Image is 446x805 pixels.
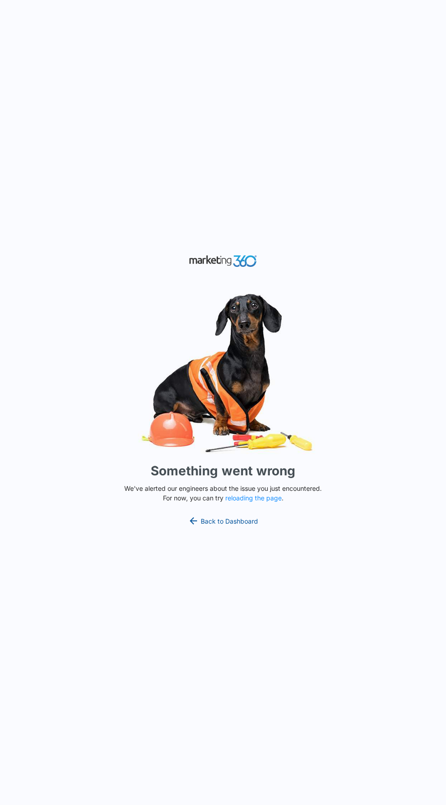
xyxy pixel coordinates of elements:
[188,515,258,526] a: Back to Dashboard
[189,253,257,269] img: Marketing 360 Logo
[121,484,325,503] p: We've alerted our engineers about the issue you just encountered. For now, you can try .
[151,461,295,480] h1: Something went wrong
[225,494,282,502] button: reloading the page
[86,288,360,458] img: Sad Dog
